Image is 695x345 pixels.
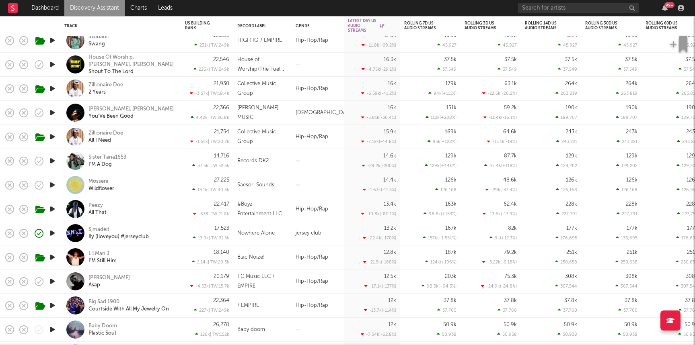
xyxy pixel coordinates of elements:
a: 310babii [88,33,109,41]
div: -13.7k ( -114 % ) [364,308,396,313]
div: 231k | TW: 249k [185,43,229,48]
div: 126,168 [616,187,637,192]
div: 64.6k [503,129,517,135]
div: 190k [565,105,577,110]
div: 37.5k [504,57,517,62]
div: 129k [566,153,577,159]
div: 263,819 [616,91,637,96]
a: House Of Worship, [PERSON_NAME], [PERSON_NAME] [88,54,175,68]
div: Saesori Sounds [237,180,274,190]
div: 37.5k [625,57,637,62]
div: Records DK2 [237,156,269,166]
div: 163k [445,202,456,207]
div: 228k [626,202,637,207]
div: -4.75k ( -29.1 % ) [362,67,396,72]
div: 177k [566,226,577,231]
a: 2 Years [88,89,106,96]
a: Big Sad 1900 [88,298,119,306]
div: 12k [388,298,396,303]
div: 13.4k [384,202,396,207]
div: Rolling 14D US Audio Streams [525,21,565,31]
div: Ily (Iloveyou) #jerseyclub [88,233,149,241]
input: Search for artists [518,3,639,13]
div: Hip-Hop/Rap [292,197,344,221]
div: 13.9k | TW: 31.5k [185,235,229,241]
div: US Building Rank [185,21,217,31]
div: 95k ( +128 % ) [428,139,456,144]
div: 126,168 [435,187,456,192]
div: 251k [627,250,637,255]
div: House of Worship/The Fuel Music [237,55,288,74]
div: 22,366 [213,105,229,110]
a: Baby Doom [88,323,117,330]
div: Peezy [88,202,103,209]
div: 50.9k [443,322,456,327]
div: Rolling 3D US Audio Streams [465,21,505,31]
a: Shout To The Lord [88,68,134,76]
div: 226k | TW: 249k [185,67,229,72]
div: 2.14k | TW: 20.3k [185,259,229,265]
div: 26,278 [213,322,229,327]
div: -13.6k ( -17.9 % ) [483,211,517,216]
div: 37.8k [444,298,456,303]
div: 37,760 [498,308,517,313]
div: 227,791 [617,211,637,216]
div: 124k ( +196 % ) [425,259,456,265]
div: Rolling 60D US Audio Streams [646,21,686,31]
a: Sjmadeit [88,226,109,233]
div: 227k | TW: 249k [185,308,229,313]
div: Hip-Hop/Rap [292,269,344,294]
div: 250,658 [615,259,637,265]
div: 14.6k [383,153,396,159]
div: 203k [445,274,456,279]
div: -29k ( -37.4 % ) [485,187,517,192]
div: 126,168 [556,187,577,192]
div: 50,938 [618,332,637,337]
div: -4.53k | TW: 15.7k [185,284,229,289]
div: 176,695 [616,235,637,241]
div: 251k [566,250,577,255]
div: 112k ( +288 % ) [426,115,456,120]
div: 190k [626,105,637,110]
div: 126k | TW: 152k [185,332,229,337]
div: 37.8k [625,298,637,303]
div: 307,544 [615,284,637,289]
div: Collective Music Group [237,127,288,147]
div: 16k [388,81,396,86]
div: Rolling 7D US Audio Streams [404,21,444,31]
div: All That [88,209,107,216]
div: 13.1k | TW: 40.3k [185,187,229,192]
div: 82k [508,226,517,231]
div: Hip-Hop/Rap [292,294,344,318]
div: 20,179 [214,274,229,279]
a: [PERSON_NAME], [PERSON_NAME] [88,106,174,113]
div: 37,549 [498,67,517,72]
div: 37,549 [437,67,456,72]
div: Hip-Hop/Rap [292,125,344,149]
div: Blac Noize! [237,253,265,262]
div: 22,364 [213,298,229,303]
div: 264k [625,81,637,86]
div: 45,927 [618,43,637,48]
a: Zillionaire Doe [88,130,123,137]
div: Baby doom [237,325,265,335]
div: 50,938 [497,332,517,337]
div: 62.4k [504,202,517,207]
div: -5.81k ( -36.4 % ) [361,115,396,120]
div: 187k [445,250,456,255]
div: 37,760 [618,308,637,313]
div: I'M A Dog [88,161,112,168]
a: Courtside With All My Jewelry On [88,306,169,313]
div: 37,549 [558,67,577,72]
a: You'Ve Been Good [88,113,134,120]
div: -3.57k | TW: 18.4k [185,91,229,96]
div: 17,523 [214,226,229,231]
div: 79.2k [504,250,517,255]
div: 129,202 [616,163,637,168]
div: 37.5k [444,57,456,62]
a: [PERSON_NAME] [88,274,130,282]
a: Sister Tana1653 [88,154,126,161]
